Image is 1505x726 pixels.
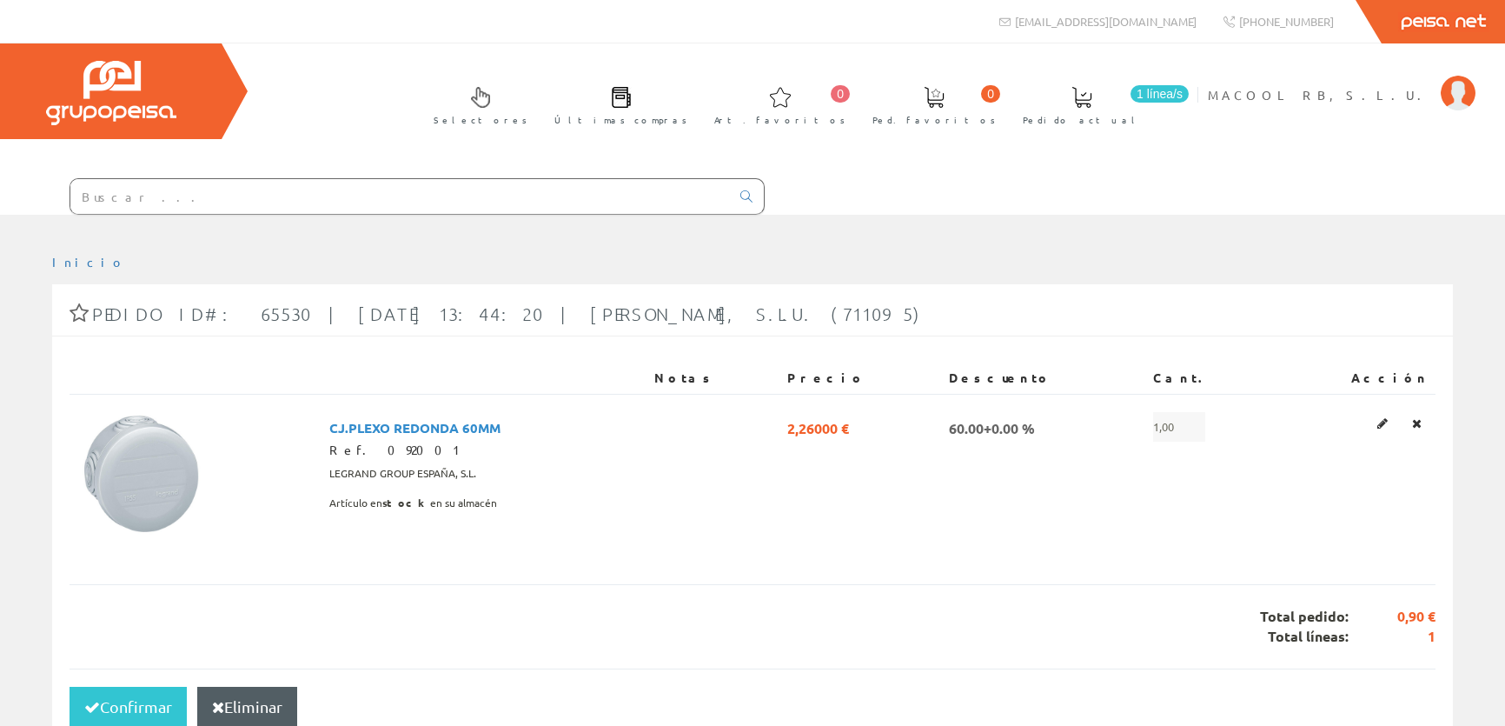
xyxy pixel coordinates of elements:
span: 60.00+0.00 % [949,412,1035,442]
a: 1 línea/s Pedido actual [1005,72,1193,136]
div: Total pedido: Total líneas: [70,584,1435,669]
span: Últimas compras [554,111,687,129]
span: LEGRAND GROUP ESPAÑA, S.L. [329,459,476,489]
th: Precio [780,363,942,394]
span: [PHONE_NUMBER] [1239,14,1334,29]
span: Selectores [434,111,527,129]
span: Pedido ID#: 65530 | [DATE] 13:44:20 | [PERSON_NAME], S.L.U. (711095) [92,303,926,324]
th: Acción [1276,363,1435,394]
span: 1 línea/s [1130,85,1189,103]
img: Grupo Peisa [46,61,176,125]
th: Descuento [942,363,1146,394]
a: Eliminar [1407,412,1427,435]
a: Selectores [416,72,536,136]
span: 0,90 € [1349,607,1435,627]
input: Buscar ... [70,179,730,214]
div: Ref. 092001 [329,442,640,459]
span: MACOOL RB, S.L.U. [1208,86,1432,103]
b: stock [382,496,430,510]
span: 0 [981,85,1000,103]
span: 1 [1349,627,1435,647]
a: Editar [1372,412,1393,435]
span: 1,00 [1153,412,1205,442]
span: Art. favoritos [714,111,845,129]
a: Últimas compras [537,72,696,136]
span: [EMAIL_ADDRESS][DOMAIN_NAME] [1015,14,1197,29]
span: 2,26000 € [787,412,849,442]
a: MACOOL RB, S.L.U. [1208,72,1475,89]
span: 0 [831,85,850,103]
span: Artículo en en su almacén [329,489,497,518]
span: Ped. favoritos [872,111,996,129]
th: Notas [647,363,780,394]
a: Inicio [52,254,126,270]
span: CJ.PLEXO REDONDA 60MM [329,412,501,442]
img: Foto artículo CJ.PLEXO REDONDA 60MM (150x150) [76,412,207,543]
span: Pedido actual [1023,111,1141,129]
th: Cant. [1146,363,1276,394]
